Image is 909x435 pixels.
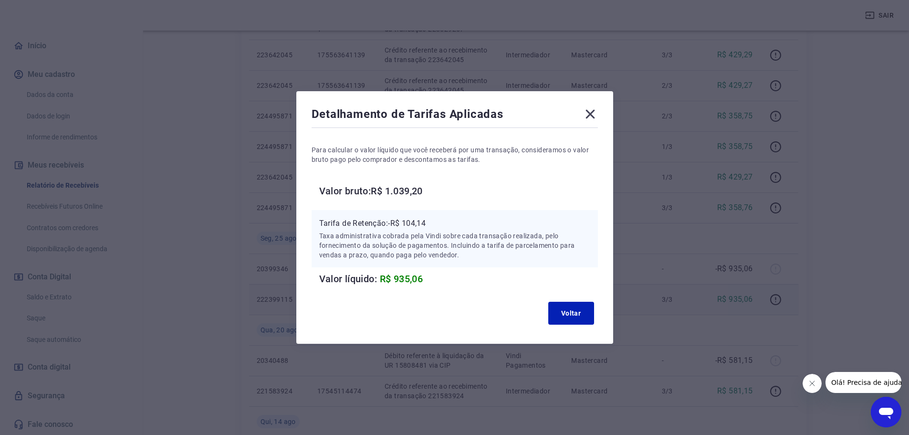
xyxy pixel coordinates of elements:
[548,302,594,325] button: Voltar
[380,273,423,285] span: R$ 935,06
[319,231,590,260] p: Taxa administrativa cobrada pela Vindi sobre cada transação realizada, pelo fornecimento da soluç...
[319,183,598,199] h6: Valor bruto: R$ 1.039,20
[312,106,598,126] div: Detalhamento de Tarifas Aplicadas
[6,7,80,14] span: Olá! Precisa de ajuda?
[319,218,590,229] p: Tarifa de Retenção: -R$ 104,14
[803,374,822,393] iframe: Fechar mensagem
[319,271,598,286] h6: Valor líquido:
[825,372,901,393] iframe: Mensagem da empresa
[871,397,901,427] iframe: Botão para abrir a janela de mensagens
[312,145,598,164] p: Para calcular o valor líquido que você receberá por uma transação, consideramos o valor bruto pag...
